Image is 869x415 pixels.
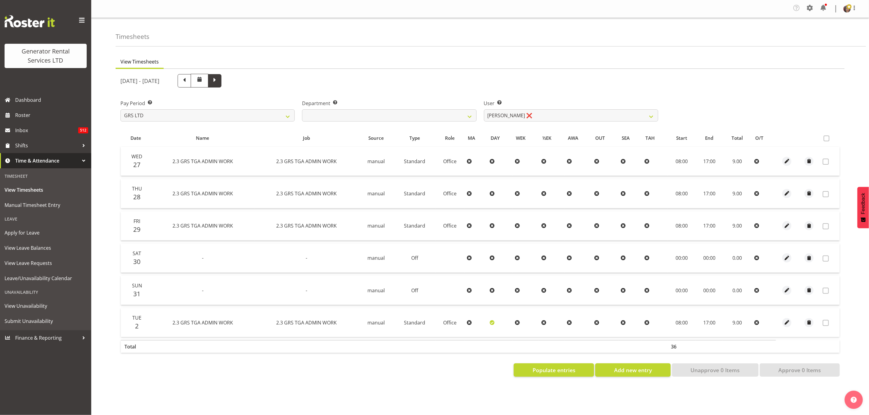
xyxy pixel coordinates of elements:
[120,77,159,84] h5: [DATE] - [DATE]
[668,179,696,208] td: 08:00
[258,135,355,142] div: Job
[134,218,140,225] span: Fri
[306,287,307,294] span: -
[668,244,696,273] td: 00:00
[120,100,295,107] label: Pay Period
[690,366,740,374] span: Unapprove 0 Items
[760,363,840,377] button: Approve 0 Items
[723,244,752,273] td: 0.00
[5,274,87,283] span: Leave/Unavailability Calendar
[696,211,723,241] td: 17:00
[132,314,141,321] span: Tue
[11,47,81,65] div: Generator Rental Services LTD
[568,135,589,142] div: AWA
[2,314,90,329] a: Submit Unavailability
[394,179,436,208] td: Standard
[2,298,90,314] a: View Unavailability
[15,333,79,342] span: Finance & Reporting
[306,255,307,261] span: -
[172,319,233,326] span: 2.3 GRS TGA ADMIN WORK
[696,147,723,176] td: 17:00
[668,340,696,353] th: 36
[394,211,436,241] td: Standard
[543,135,561,142] div: ½EK
[596,135,615,142] div: OUT
[443,158,457,165] span: Office
[439,135,461,142] div: Role
[367,255,385,261] span: manual
[843,5,851,12] img: katherine-lothianc04ae7ec56208e078627d80ad3866cf0.png
[696,244,723,273] td: 00:00
[668,147,696,176] td: 08:00
[2,256,90,271] a: View Leave Requests
[132,282,142,289] span: Sun
[5,185,87,194] span: View Timesheets
[2,213,90,225] div: Leave
[614,366,652,374] span: Add new entry
[135,322,139,330] span: 2
[367,222,385,229] span: manual
[723,147,752,176] td: 9.00
[394,308,436,337] td: Standard
[133,250,141,257] span: Sat
[133,160,141,169] span: 27
[672,363,759,377] button: Unapprove 0 Items
[2,225,90,240] a: Apply for Leave
[398,135,432,142] div: Type
[443,319,457,326] span: Office
[15,141,79,150] span: Shifts
[132,185,142,192] span: Thu
[121,340,151,353] th: Total
[15,111,88,120] span: Roster
[5,301,87,310] span: View Unavailability
[302,100,476,107] label: Department
[15,126,78,135] span: Inbox
[202,287,203,294] span: -
[851,397,857,403] img: help-xxl-2.png
[133,193,141,201] span: 28
[367,287,385,294] span: manual
[723,179,752,208] td: 9.00
[2,182,90,197] a: View Timesheets
[443,190,457,197] span: Office
[276,222,337,229] span: 2.3 GRS TGA ADMIN WORK
[533,366,575,374] span: Populate entries
[15,156,79,165] span: Time & Attendance
[723,308,752,337] td: 9.00
[491,135,509,142] div: DAY
[2,240,90,256] a: View Leave Balances
[172,158,233,165] span: 2.3 GRS TGA ADMIN WORK
[2,271,90,286] a: Leave/Unavailability Calendar
[726,135,748,142] div: Total
[276,158,337,165] span: 2.3 GRS TGA ADMIN WORK
[172,190,233,197] span: 2.3 GRS TGA ADMIN WORK
[696,276,723,305] td: 00:00
[367,319,385,326] span: manual
[668,308,696,337] td: 08:00
[133,225,141,234] span: 29
[668,211,696,241] td: 08:00
[516,135,536,142] div: WEK
[5,243,87,252] span: View Leave Balances
[484,100,658,107] label: User
[116,33,149,40] h4: Timesheets
[723,211,752,241] td: 9.00
[15,95,88,105] span: Dashboard
[276,319,337,326] span: 2.3 GRS TGA ADMIN WORK
[5,15,55,27] img: Rosterit website logo
[857,187,869,228] button: Feedback - Show survey
[755,135,772,142] div: O/T
[622,135,639,142] div: SEA
[696,308,723,337] td: 17:00
[696,179,723,208] td: 17:00
[394,244,436,273] td: Off
[443,222,457,229] span: Office
[133,290,141,298] span: 31
[2,170,90,182] div: Timesheet
[514,363,594,377] button: Populate entries
[645,135,664,142] div: TAH
[778,366,821,374] span: Approve 0 Items
[668,276,696,305] td: 00:00
[362,135,391,142] div: Source
[468,135,484,142] div: MA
